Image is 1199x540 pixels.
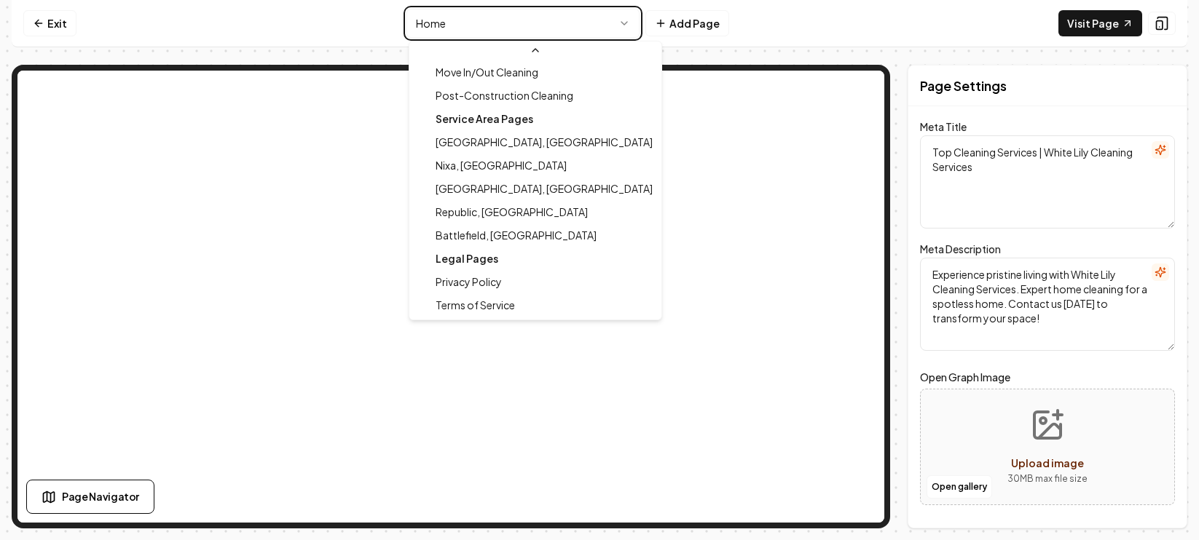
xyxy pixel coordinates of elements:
[436,135,653,149] span: [GEOGRAPHIC_DATA], [GEOGRAPHIC_DATA]
[436,228,597,242] span: Battlefield, [GEOGRAPHIC_DATA]
[436,298,515,312] span: Terms of Service
[436,181,653,196] span: [GEOGRAPHIC_DATA], [GEOGRAPHIC_DATA]
[436,158,567,172] span: Nixa, [GEOGRAPHIC_DATA]
[436,274,502,289] span: Privacy Policy
[436,88,573,103] span: Post-Construction Cleaning
[412,247,659,270] div: Legal Pages
[436,65,538,79] span: Move In/Out Cleaning
[436,205,588,219] span: Republic, [GEOGRAPHIC_DATA]
[412,107,659,130] div: Service Area Pages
